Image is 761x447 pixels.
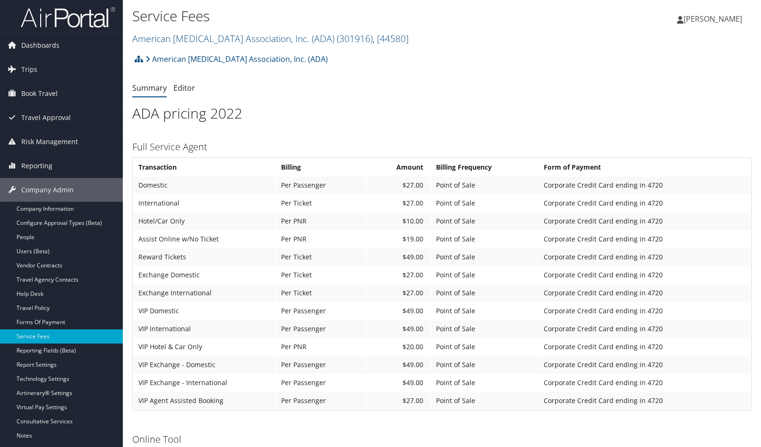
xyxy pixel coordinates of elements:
span: , [ 44580 ] [373,32,409,45]
th: Amount [367,159,430,176]
td: Per PNR [276,231,366,248]
span: Reporting [21,154,52,178]
h3: Online Tool [132,433,752,446]
td: Exchange International [134,284,275,301]
th: Transaction [134,159,275,176]
span: Risk Management [21,130,78,154]
th: Billing Frequency [431,159,539,176]
td: Per Ticket [276,195,366,212]
td: Point of Sale [431,284,539,301]
td: $49.00 [367,249,430,266]
td: Corporate Credit Card ending in 4720 [539,177,750,194]
td: Corporate Credit Card ending in 4720 [539,195,750,212]
td: Reward Tickets [134,249,275,266]
td: Corporate Credit Card ending in 4720 [539,338,750,355]
td: $49.00 [367,320,430,337]
td: Per PNR [276,213,366,230]
span: Book Travel [21,82,58,105]
th: Billing [276,159,366,176]
span: Dashboards [21,34,60,57]
td: Exchange Domestic [134,266,275,284]
span: [PERSON_NAME] [684,14,742,24]
td: Domestic [134,177,275,194]
h3: Full Service Agent [132,140,752,154]
td: Per Passenger [276,302,366,319]
td: $20.00 [367,338,430,355]
td: $27.00 [367,266,430,284]
td: Corporate Credit Card ending in 4720 [539,302,750,319]
td: $10.00 [367,213,430,230]
td: Point of Sale [431,213,539,230]
td: Corporate Credit Card ending in 4720 [539,374,750,391]
td: VIP Agent Assisted Booking [134,392,275,409]
td: $49.00 [367,356,430,373]
td: Per PNR [276,338,366,355]
td: VIP Exchange - International [134,374,275,391]
a: Editor [173,83,195,93]
td: Point of Sale [431,338,539,355]
td: VIP Domestic [134,302,275,319]
td: $27.00 [367,284,430,301]
td: Corporate Credit Card ending in 4720 [539,266,750,284]
td: Corporate Credit Card ending in 4720 [539,249,750,266]
td: Corporate Credit Card ending in 4720 [539,392,750,409]
td: $19.00 [367,231,430,248]
span: ( 301916 ) [337,32,373,45]
td: Per Passenger [276,356,366,373]
td: Corporate Credit Card ending in 4720 [539,284,750,301]
a: Summary [132,83,167,93]
td: Hotel/Car Only [134,213,275,230]
td: $27.00 [367,177,430,194]
td: Corporate Credit Card ending in 4720 [539,213,750,230]
td: Point of Sale [431,231,539,248]
td: International [134,195,275,212]
a: [PERSON_NAME] [677,5,752,33]
span: Company Admin [21,178,74,202]
td: Assist Online w/No Ticket [134,231,275,248]
td: Point of Sale [431,266,539,284]
td: Corporate Credit Card ending in 4720 [539,320,750,337]
td: Point of Sale [431,302,539,319]
td: Point of Sale [431,177,539,194]
a: American [MEDICAL_DATA] Association, Inc. (ADA) [132,32,409,45]
td: Point of Sale [431,320,539,337]
img: airportal-logo.png [21,6,115,28]
td: VIP Hotel & Car Only [134,338,275,355]
th: Form of Payment [539,159,750,176]
h1: Service Fees [132,6,545,26]
td: Per Passenger [276,177,366,194]
td: Point of Sale [431,195,539,212]
td: Per Passenger [276,320,366,337]
td: Point of Sale [431,249,539,266]
td: Corporate Credit Card ending in 4720 [539,356,750,373]
td: VIP International [134,320,275,337]
td: $27.00 [367,392,430,409]
td: Per Ticket [276,249,366,266]
td: Per Passenger [276,374,366,391]
span: Trips [21,58,37,81]
td: Point of Sale [431,374,539,391]
td: Point of Sale [431,356,539,373]
a: American [MEDICAL_DATA] Association, Inc. (ADA) [145,50,328,69]
td: Per Passenger [276,392,366,409]
td: $27.00 [367,195,430,212]
h1: ADA pricing 2022 [132,103,752,123]
td: Per Ticket [276,284,366,301]
td: $49.00 [367,302,430,319]
td: Point of Sale [431,392,539,409]
span: Travel Approval [21,106,71,129]
td: Corporate Credit Card ending in 4720 [539,231,750,248]
td: VIP Exchange - Domestic [134,356,275,373]
td: Per Ticket [276,266,366,284]
td: $49.00 [367,374,430,391]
